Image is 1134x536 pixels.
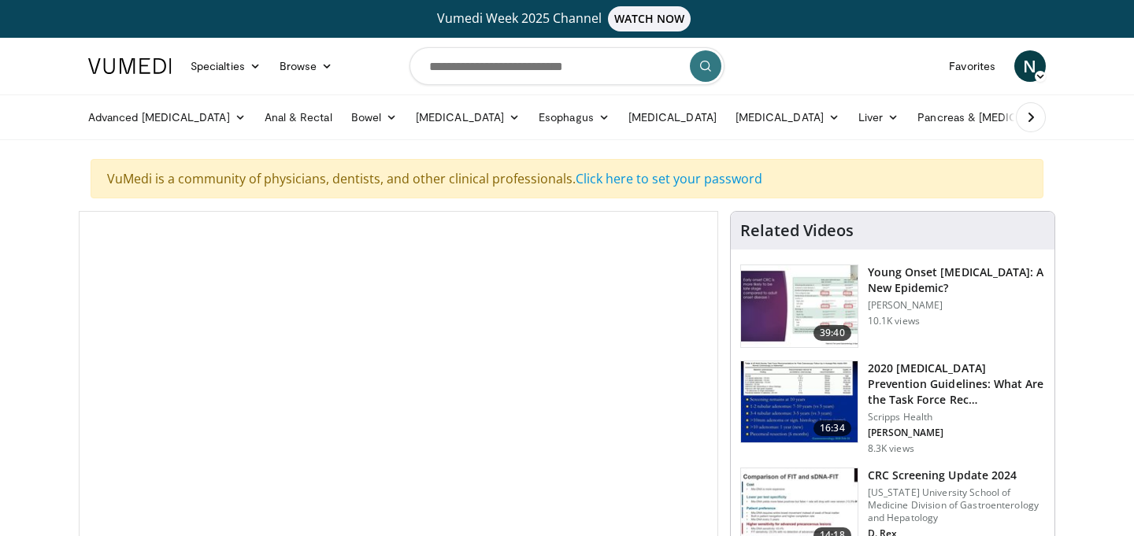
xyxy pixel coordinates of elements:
[409,47,724,85] input: Search topics, interventions
[868,486,1045,524] p: [US_STATE] University School of Medicine Division of Gastroenterology and Hepatology
[255,102,342,133] a: Anal & Rectal
[406,102,529,133] a: [MEDICAL_DATA]
[939,50,1005,82] a: Favorites
[91,159,1043,198] div: VuMedi is a community of physicians, dentists, and other clinical professionals.
[868,442,914,455] p: 8.3K views
[740,264,1045,348] a: 39:40 Young Onset [MEDICAL_DATA]: A New Epidemic? [PERSON_NAME] 10.1K views
[79,102,255,133] a: Advanced [MEDICAL_DATA]
[91,6,1043,31] a: Vumedi Week 2025 ChannelWATCH NOW
[741,361,858,443] img: 1ac37fbe-7b52-4c81-8c6c-a0dd688d0102.150x105_q85_crop-smart_upscale.jpg
[740,360,1045,455] a: 16:34 2020 [MEDICAL_DATA] Prevention Guidelines: What Are the Task Force Rec… Scripps Health [PER...
[813,325,851,341] span: 39:40
[726,102,849,133] a: [MEDICAL_DATA]
[868,315,920,327] p: 10.1K views
[741,265,858,347] img: b23cd043-23fa-4b3f-b698-90acdd47bf2e.150x105_q85_crop-smart_upscale.jpg
[908,102,1092,133] a: Pancreas & [MEDICAL_DATA]
[868,468,1045,483] h3: CRC Screening Update 2024
[868,264,1045,296] h3: Young Onset [MEDICAL_DATA]: A New Epidemic?
[868,299,1045,312] p: [PERSON_NAME]
[868,360,1045,408] h3: 2020 [MEDICAL_DATA] Prevention Guidelines: What Are the Task Force Rec…
[868,411,1045,423] p: Scripps Health
[619,102,726,133] a: [MEDICAL_DATA]
[1014,50,1046,82] a: N
[608,6,691,31] span: WATCH NOW
[576,170,762,187] a: Click here to set your password
[813,420,851,436] span: 16:34
[342,102,406,133] a: Bowel
[88,58,172,74] img: VuMedi Logo
[181,50,270,82] a: Specialties
[849,102,908,133] a: Liver
[270,50,343,82] a: Browse
[740,221,854,240] h4: Related Videos
[529,102,619,133] a: Esophagus
[868,427,1045,439] p: [PERSON_NAME]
